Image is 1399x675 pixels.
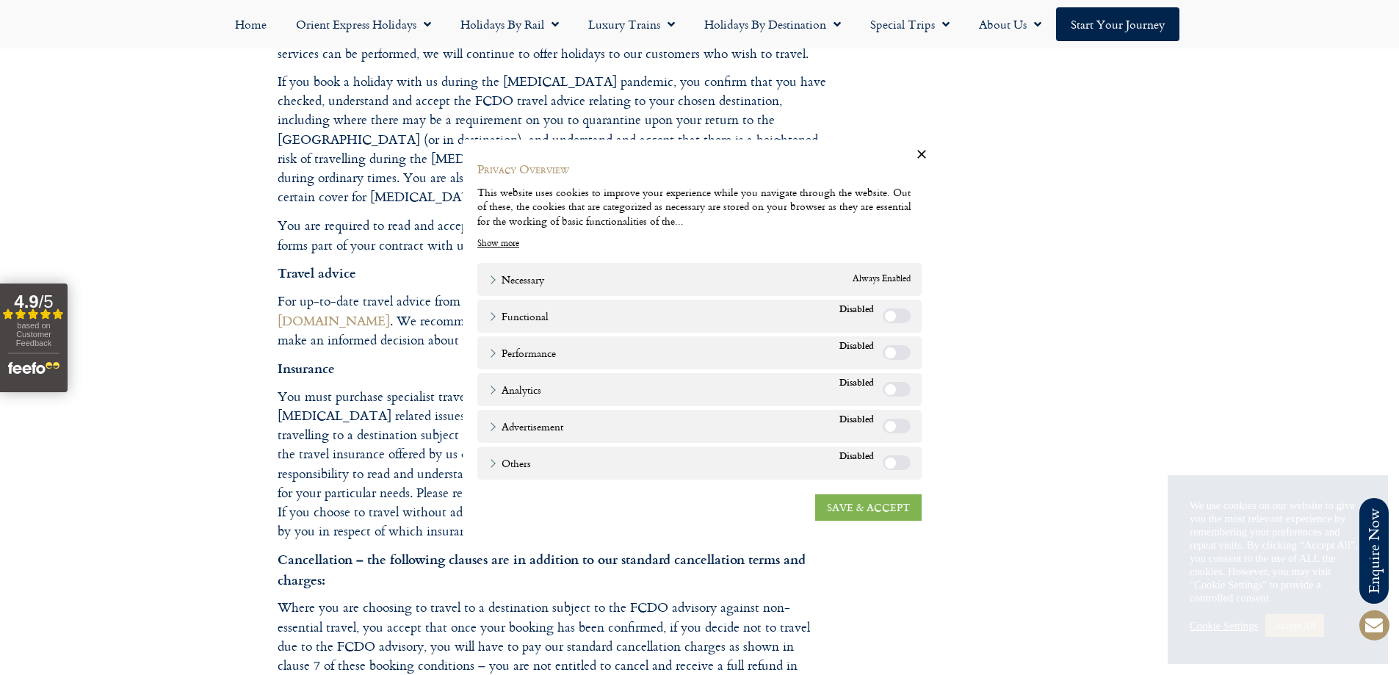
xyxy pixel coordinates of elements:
div: This website uses cookies to improve your experience while you navigate through the website. Out ... [477,184,922,228]
h4: Privacy Overview [477,162,922,177]
a: Necessary [488,272,544,287]
a: Performance [488,345,556,361]
a: Analytics [488,382,541,397]
a: Advertisement [488,419,563,434]
a: Functional [488,308,549,324]
a: Others [488,455,531,471]
a: SAVE & ACCEPT [815,494,922,521]
a: Show more [477,237,519,250]
span: Always Enabled [853,272,911,287]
